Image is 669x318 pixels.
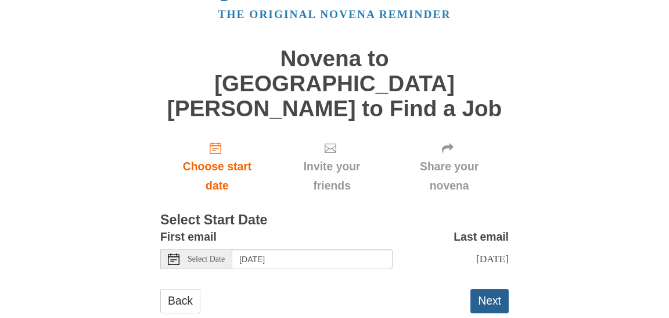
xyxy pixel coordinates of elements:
[218,8,451,20] a: The original novena reminder
[160,227,217,246] label: First email
[454,227,509,246] label: Last email
[172,157,262,195] span: Choose start date
[160,133,274,202] a: Choose start date
[274,133,390,202] div: Click "Next" to confirm your start date first.
[401,157,497,195] span: Share your novena
[470,289,509,313] button: Next
[160,47,509,121] h1: Novena to [GEOGRAPHIC_DATA][PERSON_NAME] to Find a Job
[390,133,509,202] div: Click "Next" to confirm your start date first.
[286,157,378,195] span: Invite your friends
[188,255,225,263] span: Select Date
[160,289,200,313] a: Back
[476,253,509,265] span: [DATE]
[160,213,509,228] h3: Select Start Date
